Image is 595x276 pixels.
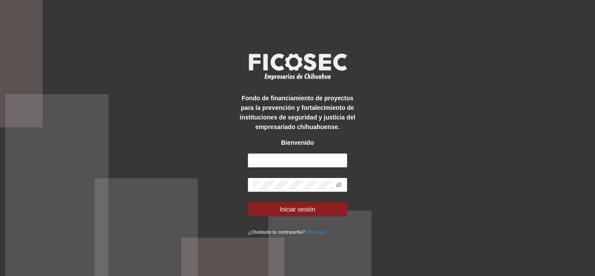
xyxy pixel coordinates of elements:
a: Click aqui [305,229,326,235]
small: ¿Olvidaste tu contraseña? [248,229,326,235]
button: Iniciar sesión [248,202,347,216]
img: logo [243,51,352,83]
strong: Fondo de financiamiento de proyectos para la prevención y fortalecimiento de instituciones de seg... [240,95,355,130]
span: Iniciar sesión [280,204,315,214]
span: eye-invisible [336,182,342,188]
strong: Bienvenido [281,139,314,146]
